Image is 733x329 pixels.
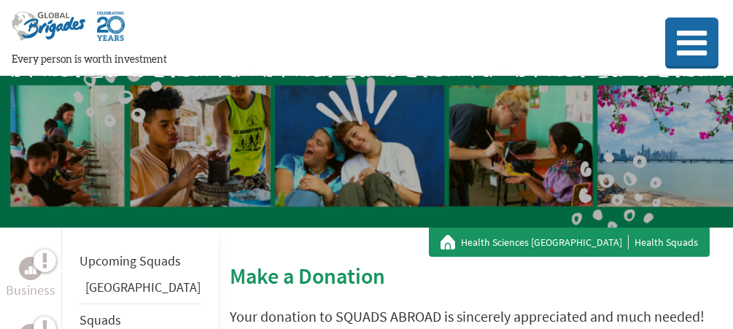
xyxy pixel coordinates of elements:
[79,245,201,277] li: Upcoming Squads
[6,257,55,301] a: BusinessBusiness
[25,263,36,274] img: Business
[461,235,629,249] a: Health Sciences [GEOGRAPHIC_DATA]
[79,252,181,269] a: Upcoming Squads
[230,263,721,289] h2: Make a Donation
[85,279,201,295] a: [GEOGRAPHIC_DATA]
[441,235,698,249] div: Health Squads
[12,53,603,67] p: Every person is worth investment
[79,277,201,303] li: Panama
[12,12,85,53] img: Global Brigades Logo
[79,311,121,328] a: Squads
[19,257,42,280] div: Business
[97,12,125,53] img: Global Brigades Celebrating 20 Years
[6,280,55,301] p: Business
